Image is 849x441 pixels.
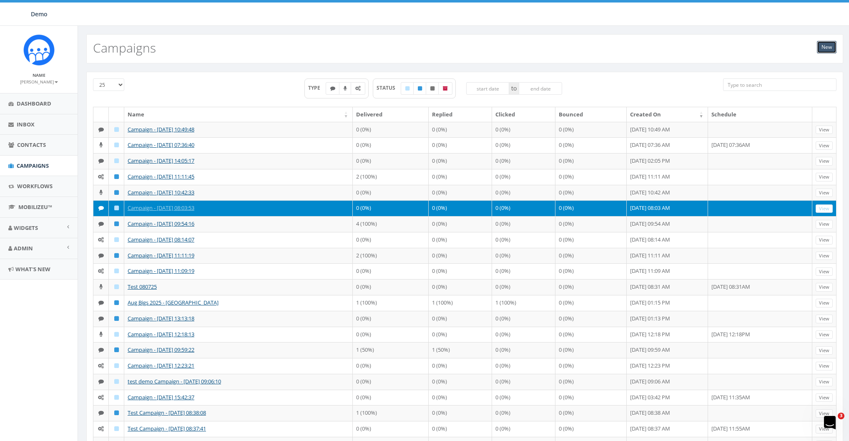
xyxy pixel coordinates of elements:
[816,393,833,402] a: View
[114,190,119,195] i: Published
[627,390,708,406] td: [DATE] 03:42 PM
[816,378,833,386] a: View
[429,216,492,232] td: 0 (0%)
[353,122,429,138] td: 0 (0%)
[128,378,221,385] a: test demo Campaign - [DATE] 09:06:10
[555,107,627,122] th: Bounced
[114,284,119,290] i: Draft
[15,265,50,273] span: What's New
[114,142,119,148] i: Draft
[353,200,429,216] td: 0 (0%)
[17,121,35,128] span: Inbox
[353,263,429,279] td: 0 (0%)
[627,327,708,343] td: [DATE] 12:18 PM
[339,82,352,95] label: Ringless Voice Mail
[429,248,492,264] td: 0 (0%)
[114,379,119,384] i: Draft
[492,311,555,327] td: 0 (0%)
[708,107,812,122] th: Schedule
[627,405,708,421] td: [DATE] 08:38 AM
[627,232,708,248] td: [DATE] 08:14 AM
[816,141,833,150] a: View
[124,107,353,122] th: Name: activate to sort column ascending
[128,204,194,212] a: Campaign - [DATE] 08:03:53
[98,316,104,321] i: Text SMS
[429,153,492,169] td: 0 (0%)
[429,137,492,153] td: 0 (0%)
[492,169,555,185] td: 0 (0%)
[492,390,555,406] td: 0 (0%)
[353,358,429,374] td: 0 (0%)
[492,421,555,437] td: 0 (0%)
[429,374,492,390] td: 0 (0%)
[353,295,429,311] td: 1 (100%)
[353,279,429,295] td: 0 (0%)
[816,409,833,418] a: View
[430,86,435,91] i: Unpublished
[353,216,429,232] td: 4 (100%)
[128,141,194,149] a: Campaign - [DATE] 07:36:40
[401,82,414,95] label: Draft
[509,82,519,95] span: to
[344,86,347,91] i: Ringless Voice Mail
[429,311,492,327] td: 0 (0%)
[17,141,46,149] span: Contacts
[627,248,708,264] td: [DATE] 11:11 AM
[3,3,17,27] div: Open Intercom Messenger
[555,374,627,390] td: 0 (0%)
[555,169,627,185] td: 0 (0%)
[23,34,55,66] img: Icon_1.png
[492,295,555,311] td: 1 (100%)
[20,79,58,85] small: [PERSON_NAME]
[492,248,555,264] td: 0 (0%)
[17,100,51,107] span: Dashboard
[98,253,104,258] i: Text SMS
[429,107,492,122] th: Replied
[128,220,194,227] a: Campaign - [DATE] 09:54:16
[555,342,627,358] td: 0 (0%)
[492,263,555,279] td: 0 (0%)
[627,311,708,327] td: [DATE] 01:13 PM
[492,342,555,358] td: 0 (0%)
[838,413,844,419] span: 3
[98,237,104,242] i: Automated Message
[353,311,429,327] td: 0 (0%)
[114,363,119,368] i: Draft
[429,342,492,358] td: 1 (50%)
[128,299,219,306] a: Aug Bigs 2025 - [GEOGRAPHIC_DATA]
[555,263,627,279] td: 0 (0%)
[98,395,104,400] i: Automated Message
[817,41,836,53] a: New
[438,82,452,95] label: Archived
[492,374,555,390] td: 0 (0%)
[492,200,555,216] td: 0 (0%)
[429,263,492,279] td: 0 (0%)
[627,342,708,358] td: [DATE] 09:59 AM
[429,421,492,437] td: 0 (0%)
[418,86,422,91] i: Published
[405,86,409,91] i: Draft
[114,205,119,211] i: Draft
[128,157,194,164] a: Campaign - [DATE] 14:05:17
[353,390,429,406] td: 0 (0%)
[816,204,833,213] a: View
[128,173,194,180] a: Campaign - [DATE] 11:11:45
[99,190,103,195] i: Ringless Voice Mail
[114,268,119,274] i: Draft
[99,332,103,337] i: Ringless Voice Mail
[3,3,17,27] div: Intercom
[816,189,833,197] a: View
[816,330,833,339] a: View
[114,237,119,242] i: Draft
[816,173,833,181] a: View
[353,137,429,153] td: 0 (0%)
[18,203,52,211] span: MobilizeU™
[114,158,119,164] i: Draft
[816,362,833,370] a: View
[98,347,104,353] i: Text SMS
[627,279,708,295] td: [DATE] 08:31 AM
[99,284,103,290] i: Ringless Voice Mail
[555,248,627,264] td: 0 (0%)
[429,390,492,406] td: 0 (0%)
[429,358,492,374] td: 0 (0%)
